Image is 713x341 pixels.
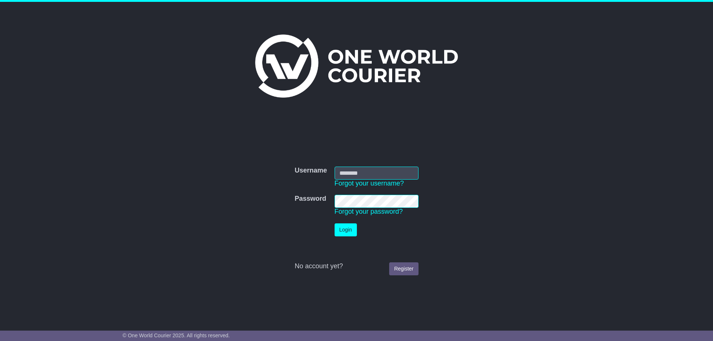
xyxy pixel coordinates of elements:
label: Username [294,167,327,175]
a: Register [389,262,418,275]
button: Login [335,223,357,236]
img: One World [255,35,458,98]
div: No account yet? [294,262,418,270]
a: Forgot your username? [335,180,404,187]
span: © One World Courier 2025. All rights reserved. [123,332,230,338]
a: Forgot your password? [335,208,403,215]
label: Password [294,195,326,203]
